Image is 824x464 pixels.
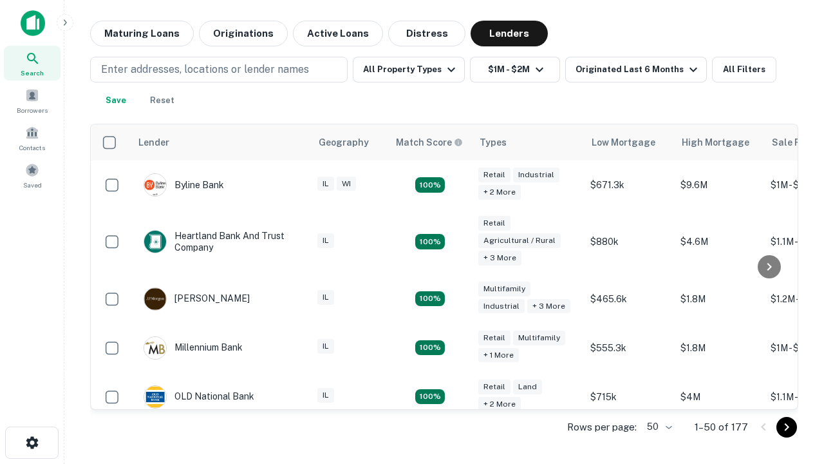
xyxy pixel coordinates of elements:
[144,288,166,310] img: picture
[478,331,510,345] div: Retail
[674,160,764,209] td: $9.6M
[513,380,542,394] div: Land
[317,233,334,248] div: IL
[138,135,169,150] div: Lender
[472,124,584,160] th: Types
[576,62,701,77] div: Originated Last 6 Months
[144,287,250,311] div: [PERSON_NAME]
[4,83,61,118] a: Borrowers
[4,121,61,155] a: Contacts
[674,372,764,421] td: $4M
[480,135,507,150] div: Types
[513,168,559,182] div: Industrial
[4,158,61,193] a: Saved
[415,177,445,193] div: Matching Properties: 23, hasApolloMatch: undefined
[478,233,561,248] div: Agricultural / Rural
[584,124,674,160] th: Low Mortgage
[478,299,525,314] div: Industrial
[144,173,224,197] div: Byline Bank
[144,385,254,409] div: OLD National Bank
[396,135,463,150] div: Capitalize uses an advanced AI algorithm to match your search with the best lender. The match sco...
[584,275,674,324] td: $465.6k
[19,142,45,153] span: Contacts
[388,21,465,46] button: Distress
[4,46,61,81] a: Search
[470,57,560,82] button: $1M - $2M
[317,339,334,354] div: IL
[478,168,510,182] div: Retail
[317,388,334,403] div: IL
[388,124,472,160] th: Capitalize uses an advanced AI algorithm to match your search with the best lender. The match sco...
[565,57,707,82] button: Originated Last 6 Months
[478,282,530,296] div: Multifamily
[478,251,521,266] div: + 3 more
[337,177,356,191] div: WI
[674,124,764,160] th: High Mortgage
[584,160,674,209] td: $671.3k
[131,124,311,160] th: Lender
[90,21,194,46] button: Maturing Loans
[415,389,445,405] div: Matching Properties: 18, hasApolloMatch: undefined
[415,291,445,307] div: Matching Properties: 26, hasApolloMatch: undefined
[674,209,764,275] td: $4.6M
[527,299,570,314] div: + 3 more
[144,336,243,360] div: Millennium Bank
[760,361,824,423] iframe: Chat Widget
[776,417,797,438] button: Go to next page
[21,10,45,36] img: capitalize-icon.png
[695,420,748,435] p: 1–50 of 177
[471,21,548,46] button: Lenders
[567,420,637,435] p: Rows per page:
[415,234,445,249] div: Matching Properties: 17, hasApolloMatch: undefined
[144,231,166,253] img: picture
[23,180,42,190] span: Saved
[293,21,383,46] button: Active Loans
[317,177,334,191] div: IL
[478,216,510,231] div: Retail
[674,275,764,324] td: $1.8M
[415,340,445,356] div: Matching Properties: 16, hasApolloMatch: undefined
[21,68,44,78] span: Search
[584,209,674,275] td: $880k
[101,62,309,77] p: Enter addresses, locations or lender names
[311,124,388,160] th: Geography
[142,88,183,113] button: Reset
[584,372,674,421] td: $715k
[144,337,166,359] img: picture
[17,105,48,115] span: Borrowers
[319,135,369,150] div: Geography
[682,135,749,150] div: High Mortgage
[199,21,288,46] button: Originations
[592,135,655,150] div: Low Mortgage
[317,290,334,305] div: IL
[90,57,348,82] button: Enter addresses, locations or lender names
[674,324,764,372] td: $1.8M
[712,57,776,82] button: All Filters
[144,386,166,408] img: picture
[478,380,510,394] div: Retail
[144,230,298,253] div: Heartland Bank And Trust Company
[584,324,674,372] td: $555.3k
[95,88,136,113] button: Save your search to get updates of matches that match your search criteria.
[478,185,521,200] div: + 2 more
[353,57,465,82] button: All Property Types
[513,331,565,345] div: Multifamily
[478,397,521,412] div: + 2 more
[396,135,460,150] h6: Match Score
[478,348,519,363] div: + 1 more
[642,418,674,436] div: 50
[144,174,166,196] img: picture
